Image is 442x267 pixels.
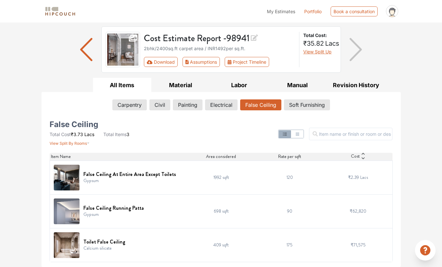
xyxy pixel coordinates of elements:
button: Electrical [205,99,238,110]
p: Gypsum [83,211,144,218]
span: ₹62,820 [350,208,366,214]
li: 3 [103,131,129,138]
h6: Toilet False Ceiling [83,239,125,245]
button: Labor [210,78,268,92]
strong: Total Cost: [303,32,335,39]
img: logo-horizontal.svg [44,6,76,17]
img: arrow left [80,38,93,61]
button: Material [151,78,210,92]
td: 409 sqft [187,228,255,262]
button: Assumptions [183,57,220,67]
img: gallery [106,32,140,67]
button: Civil [149,99,170,110]
span: ₹71,575 [351,242,366,248]
span: ₹2.39 [348,174,359,180]
span: Lacs [360,174,368,180]
span: View Split Up [303,49,332,54]
span: logo-horizontal.svg [44,4,76,19]
button: Revision History [327,78,385,92]
span: Lacs [84,132,94,137]
p: Gypsum [83,177,176,184]
h3: Cost Estimate Report - 98941 [144,32,295,44]
div: Book a consultation [331,6,378,16]
p: Calcium silicate [83,245,125,252]
input: Item name or finish or room or description [309,128,392,140]
td: 120 [255,161,324,194]
span: Item Name [51,153,71,160]
div: 2bhk / 2400 sq.ft carpet area / INR 1492 per sq.ft. [144,45,295,52]
button: Project Timeline [225,57,269,67]
span: My Estimates [267,9,295,14]
td: 175 [255,228,324,262]
img: False Ceiling Running Patta [54,198,80,224]
span: Rate per sqft [278,153,301,160]
td: 1992 sqft [187,161,255,194]
button: View Split By Rooms [50,138,90,146]
span: Area considered [206,153,236,160]
h6: False Ceiling Running Patta [83,205,144,211]
button: View Split Up [303,48,332,55]
td: 698 sqft [187,194,255,228]
button: Carpentry [112,99,147,110]
button: All Items [93,78,152,92]
span: ₹3.73 [71,132,83,137]
button: False Ceiling [240,99,281,110]
td: 90 [255,194,324,228]
span: Total Items [103,132,127,137]
button: Manual [268,78,327,92]
img: Toilet False Ceiling [54,232,80,258]
span: View Split By Rooms [50,141,87,146]
span: Cost [351,153,360,161]
button: Soft Furnishing [284,99,330,110]
button: Download [144,57,178,67]
div: First group [144,57,274,67]
h5: False Ceiling [50,122,98,127]
a: Portfolio [304,8,322,15]
img: arrow right [350,38,362,61]
h6: False Ceiling At Entire Area Except Toilets [83,171,176,177]
span: ₹35.82 [303,40,324,47]
button: Painting [173,99,202,110]
span: Total Cost [50,132,71,137]
div: Toolbar with button groups [144,57,295,67]
img: False Ceiling At Entire Area Except Toilets [54,165,80,190]
span: Lacs [325,40,339,47]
